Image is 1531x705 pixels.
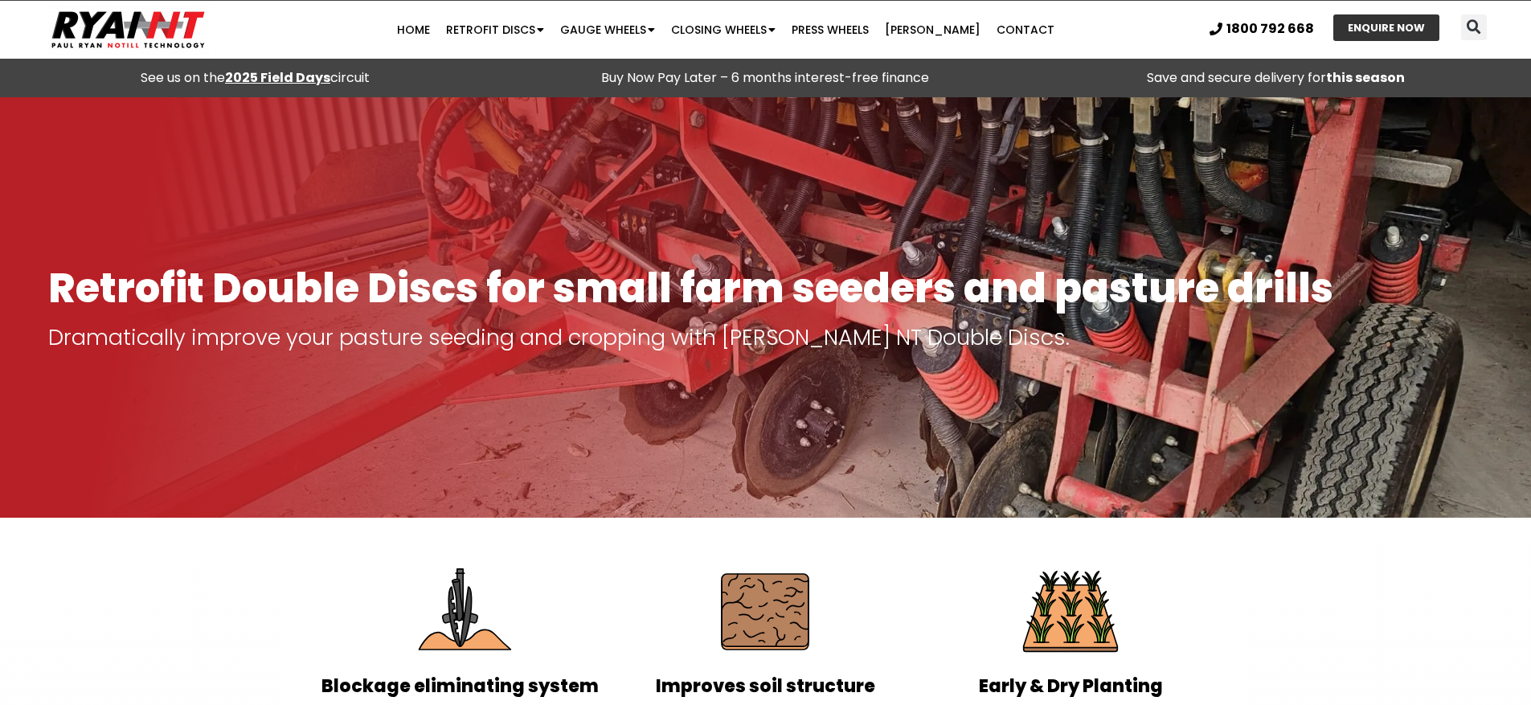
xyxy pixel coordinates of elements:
[989,14,1062,46] a: Contact
[707,554,823,670] img: Protect soil structure
[403,554,518,670] img: Eliminate Machine Blockages
[663,14,784,46] a: Closing Wheels
[1461,14,1487,40] div: Search
[1226,23,1314,35] span: 1800 792 668
[316,678,605,695] h2: Blockage eliminating system
[620,678,910,695] h2: Improves soil structure
[784,14,877,46] a: Press Wheels
[48,5,209,55] img: Ryan NT logo
[1029,67,1523,89] p: Save and secure delivery for
[1210,23,1314,35] a: 1800 792 668
[8,67,502,89] div: See us on the circuit
[225,68,330,87] a: 2025 Field Days
[1013,554,1128,670] img: Plant Early & Dry
[389,14,438,46] a: Home
[1326,68,1405,87] strong: this season
[438,14,552,46] a: Retrofit Discs
[926,678,1215,695] h2: Early & Dry Planting
[552,14,663,46] a: Gauge Wheels
[877,14,989,46] a: [PERSON_NAME]
[48,266,1483,310] h1: Retrofit Double Discs for small farm seeders and pasture drills
[48,326,1483,349] p: Dramatically improve your pasture seeding and cropping with [PERSON_NAME] NT Double Discs.
[1333,14,1439,41] a: ENQUIRE NOW
[1348,23,1425,33] span: ENQUIRE NOW
[297,14,1154,46] nav: Menu
[518,67,1013,89] p: Buy Now Pay Later – 6 months interest-free finance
